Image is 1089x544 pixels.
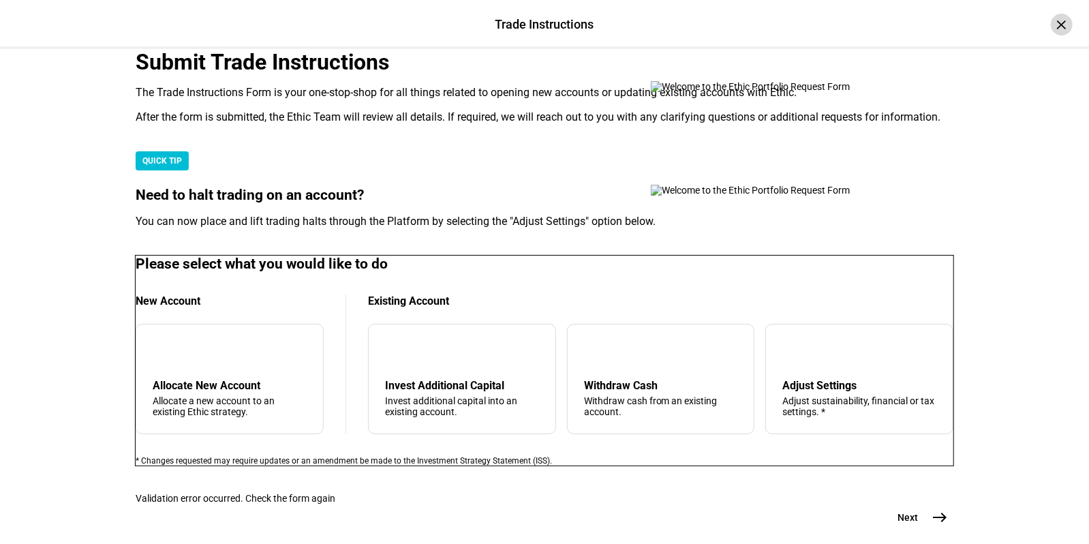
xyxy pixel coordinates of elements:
div: Allocate New Account [153,379,307,392]
div: Withdraw Cash [584,379,738,392]
span: Next [898,511,918,524]
div: After the form is submitted, the Ethic Team will review all details. If required, we will reach o... [136,110,953,124]
div: QUICK TIP [136,151,189,170]
div: Invest Additional Capital [385,379,539,392]
img: Welcome to the Ethic Portfolio Request Form [651,81,896,92]
div: * Changes requested may require updates or an amendment be made to the Investment Strategy Statem... [136,456,953,466]
div: Submit Trade Instructions [136,49,953,75]
mat-icon: arrow_upward [587,344,603,360]
div: Allocate a new account to an existing Ethic strategy. [153,395,307,417]
div: Adjust Settings [782,379,936,392]
div: New Account [136,294,324,307]
mat-icon: tune [782,341,804,363]
mat-icon: arrow_downward [388,344,404,360]
mat-icon: add [155,344,172,360]
div: Trade Instructions [495,16,594,33]
img: Welcome to the Ethic Portfolio Request Form [651,185,896,196]
div: Withdraw cash from an existing account. [584,395,738,417]
div: Validation error occurred. Check the form again [136,493,953,504]
button: Next [881,504,953,531]
div: Existing Account [368,294,953,307]
div: × [1051,14,1073,35]
div: Adjust sustainability, financial or tax settings. * [782,395,936,417]
mat-icon: east [932,509,948,526]
div: The Trade Instructions Form is your one-stop-shop for all things related to opening new accounts ... [136,86,953,100]
div: You can now place and lift trading halts through the Platform by selecting the "Adjust Settings" ... [136,215,953,228]
div: Please select what you would like to do [136,256,953,273]
div: Invest additional capital into an existing account. [385,395,539,417]
div: Need to halt trading on an account? [136,187,953,204]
